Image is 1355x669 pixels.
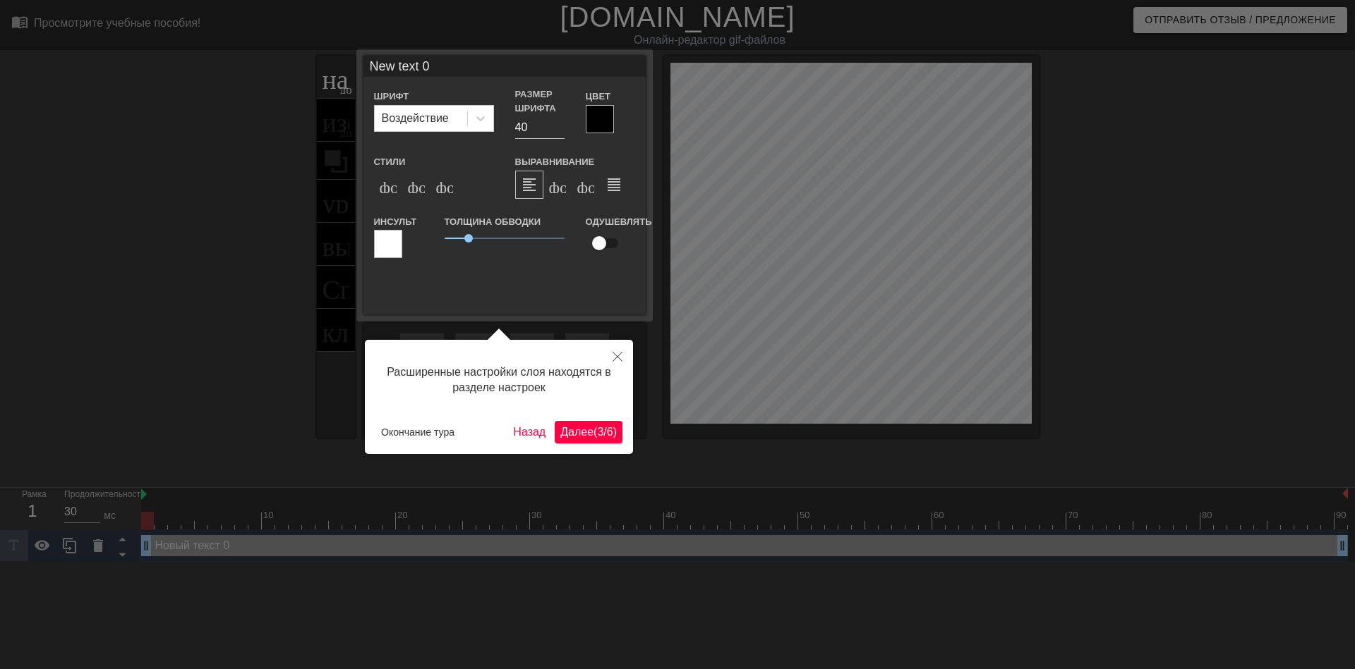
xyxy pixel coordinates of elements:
ya-tr-span: Расширенные настройки слоя находятся в разделе настроек [387,366,611,393]
ya-tr-span: 6 [607,426,613,438]
ya-tr-span: Далее [560,426,594,438]
ya-tr-span: 3 [597,426,603,438]
button: Назад [507,421,551,443]
ya-tr-span: / [603,426,606,438]
ya-tr-span: ( [594,426,597,438]
button: Окончание тура [375,422,460,443]
ya-tr-span: ) [613,426,617,438]
ya-tr-span: Назад [513,426,546,438]
button: Закрыть [602,340,633,372]
button: Далее [555,421,622,443]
